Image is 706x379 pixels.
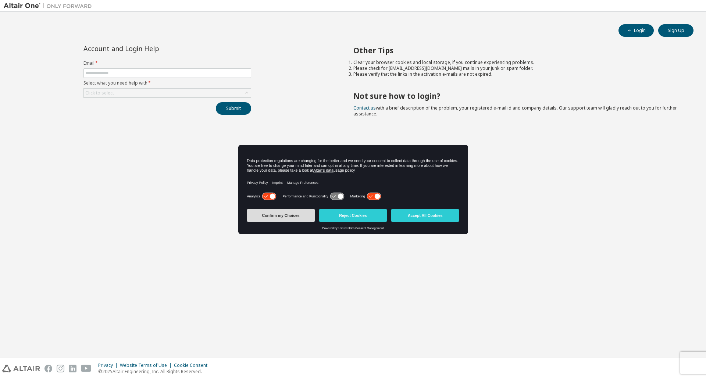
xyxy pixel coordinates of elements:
[658,24,693,37] button: Sign Up
[83,80,251,86] label: Select what you need help with
[69,365,76,372] img: linkedin.svg
[2,365,40,372] img: altair_logo.svg
[353,60,681,65] li: Clear your browser cookies and local storage, if you continue experiencing problems.
[44,365,52,372] img: facebook.svg
[98,368,212,375] p: © 2025 Altair Engineering, Inc. All Rights Reserved.
[353,71,681,77] li: Please verify that the links in the activation e-mails are not expired.
[618,24,654,37] button: Login
[83,60,251,66] label: Email
[353,46,681,55] h2: Other Tips
[353,105,677,117] span: with a brief description of the problem, your registered e-mail id and company details. Our suppo...
[83,46,218,51] div: Account and Login Help
[174,362,212,368] div: Cookie Consent
[120,362,174,368] div: Website Terms of Use
[353,105,376,111] a: Contact us
[216,102,251,115] button: Submit
[98,362,120,368] div: Privacy
[84,89,251,97] div: Click to select
[81,365,92,372] img: youtube.svg
[353,65,681,71] li: Please check for [EMAIL_ADDRESS][DOMAIN_NAME] mails in your junk or spam folder.
[353,91,681,101] h2: Not sure how to login?
[57,365,64,372] img: instagram.svg
[85,90,114,96] div: Click to select
[4,2,96,10] img: Altair One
